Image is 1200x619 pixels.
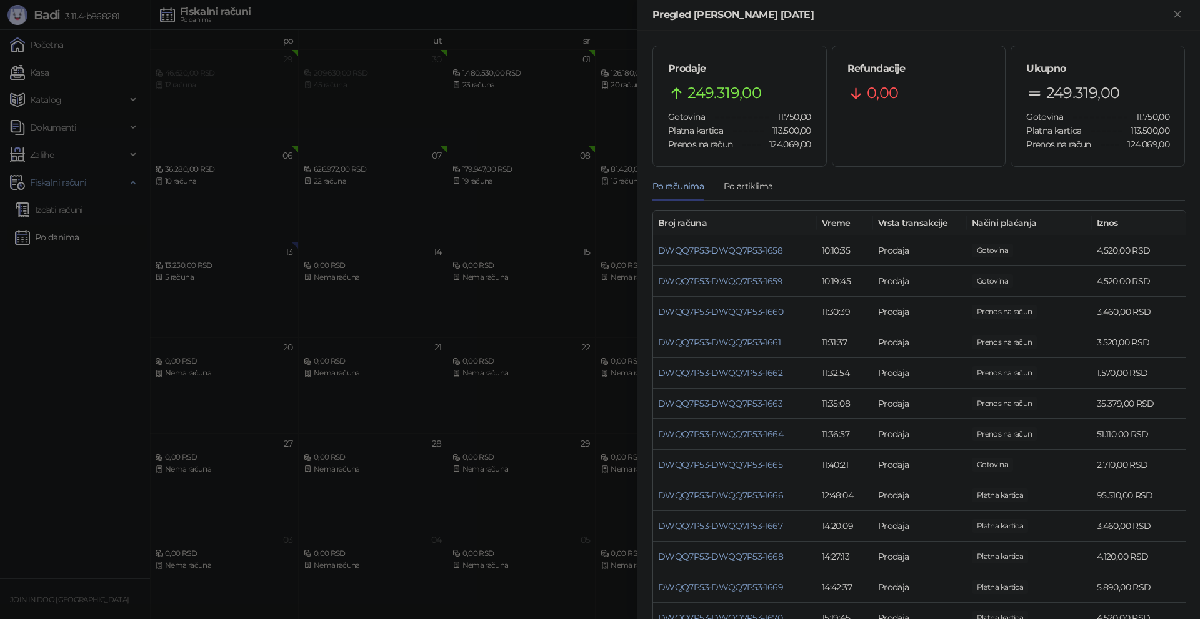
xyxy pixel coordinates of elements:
a: DWQQ7P53-DWQQ7P53-1664 [658,428,783,440]
span: Platna kartica [668,125,723,136]
span: Prenos na račun [1026,139,1091,150]
a: DWQQ7P53-DWQQ7P53-1660 [658,306,783,317]
a: DWQQ7P53-DWQQ7P53-1661 [658,337,781,348]
td: 11:40:21 [817,450,873,480]
span: Platna kartica [1026,125,1081,136]
td: 12:48:04 [817,480,873,511]
span: 11.750,00 [1127,110,1169,124]
span: 35.379,00 [972,397,1037,410]
td: Prodaja [873,419,967,450]
div: Pregled [PERSON_NAME] [DATE] [652,7,1170,22]
span: 113.500,00 [764,124,811,137]
a: DWQQ7P53-DWQQ7P53-1665 [658,459,782,470]
span: 249.319,00 [1046,81,1120,105]
div: Po računima [652,179,704,193]
td: 4.120,00 RSD [1092,542,1186,572]
span: 124.069,00 [761,137,811,151]
td: 14:42:37 [817,572,873,603]
a: DWQQ7P53-DWQQ7P53-1658 [658,245,782,256]
td: Prodaja [873,511,967,542]
td: Prodaja [873,266,967,297]
span: 51.110,00 [972,427,1037,441]
span: 249.319,00 [687,81,761,105]
span: 2.750,00 [972,458,1013,472]
td: 11:32:54 [817,358,873,389]
th: Broj računa [653,211,817,235]
td: Prodaja [873,542,967,572]
button: Zatvori [1170,7,1185,22]
a: DWQQ7P53-DWQQ7P53-1662 [658,367,782,379]
td: Prodaja [873,297,967,327]
span: 1.570,00 [972,366,1037,380]
span: 113.500,00 [1122,124,1169,137]
td: 3.460,00 RSD [1092,511,1186,542]
span: Gotovina [668,111,705,122]
th: Vreme [817,211,873,235]
td: 11:35:08 [817,389,873,419]
td: Prodaja [873,327,967,358]
td: 4.520,00 RSD [1092,266,1186,297]
div: Po artiklima [724,179,772,193]
h5: Ukupno [1026,61,1169,76]
td: 3.460,00 RSD [1092,297,1186,327]
td: Prodaja [873,358,967,389]
th: Načini plaćanja [967,211,1092,235]
span: 4.120,00 [972,550,1028,563]
span: 124.069,00 [1119,137,1169,151]
a: DWQQ7P53-DWQQ7P53-1666 [658,490,783,501]
h5: Prodaje [668,61,811,76]
span: 11.750,00 [769,110,811,124]
td: 5.890,00 RSD [1092,572,1186,603]
th: Iznos [1092,211,1186,235]
span: 6.020,00 [972,274,1013,288]
span: 3.460,00 [972,519,1028,533]
td: 10:10:35 [817,235,873,266]
a: DWQQ7P53-DWQQ7P53-1659 [658,275,782,287]
span: 5.890,00 [972,580,1028,594]
td: 11:30:39 [817,297,873,327]
a: DWQQ7P53-DWQQ7P53-1668 [658,551,783,562]
span: 95.510,00 [972,488,1028,502]
td: 11:36:57 [817,419,873,450]
td: Prodaja [873,389,967,419]
span: Prenos na račun [668,139,732,150]
td: 2.710,00 RSD [1092,450,1186,480]
td: 3.520,00 RSD [1092,327,1186,358]
td: 1.570,00 RSD [1092,358,1186,389]
td: 14:20:09 [817,511,873,542]
th: Vrsta transakcije [873,211,967,235]
td: 51.110,00 RSD [1092,419,1186,450]
td: 35.379,00 RSD [1092,389,1186,419]
td: Prodaja [873,480,967,511]
td: 14:27:13 [817,542,873,572]
td: Prodaja [873,450,967,480]
span: Gotovina [1026,111,1063,122]
a: DWQQ7P53-DWQQ7P53-1667 [658,520,782,532]
span: 0,00 [867,81,898,105]
a: DWQQ7P53-DWQQ7P53-1663 [658,398,782,409]
td: Prodaja [873,572,967,603]
h5: Refundacije [847,61,991,76]
td: 95.510,00 RSD [1092,480,1186,511]
td: 11:31:37 [817,327,873,358]
td: Prodaja [873,235,967,266]
span: 3.520,00 [972,335,1037,349]
td: 10:19:45 [817,266,873,297]
span: 3.460,00 [972,305,1037,319]
td: 4.520,00 RSD [1092,235,1186,266]
a: DWQQ7P53-DWQQ7P53-1669 [658,582,783,593]
span: 5.000,00 [972,244,1013,257]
